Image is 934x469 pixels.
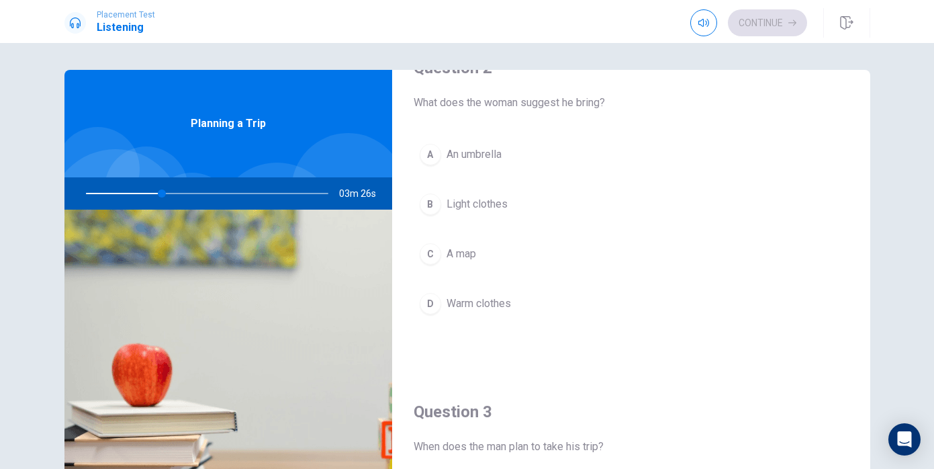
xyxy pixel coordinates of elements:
div: B [420,194,441,215]
button: BLight clothes [414,187,849,221]
span: Light clothes [447,196,508,212]
span: A map [447,246,476,262]
span: Warm clothes [447,296,511,312]
span: 03m 26s [339,177,387,210]
span: An umbrella [447,146,502,163]
span: Planning a Trip [191,116,266,132]
div: Open Intercom Messenger [888,423,921,456]
h1: Listening [97,19,155,36]
div: D [420,293,441,314]
span: Placement Test [97,10,155,19]
button: AAn umbrella [414,138,849,171]
button: CA map [414,237,849,271]
div: C [420,243,441,265]
span: When does the man plan to take his trip? [414,439,849,455]
div: A [420,144,441,165]
span: What does the woman suggest he bring? [414,95,849,111]
h4: Question 3 [414,401,849,423]
button: DWarm clothes [414,287,849,321]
